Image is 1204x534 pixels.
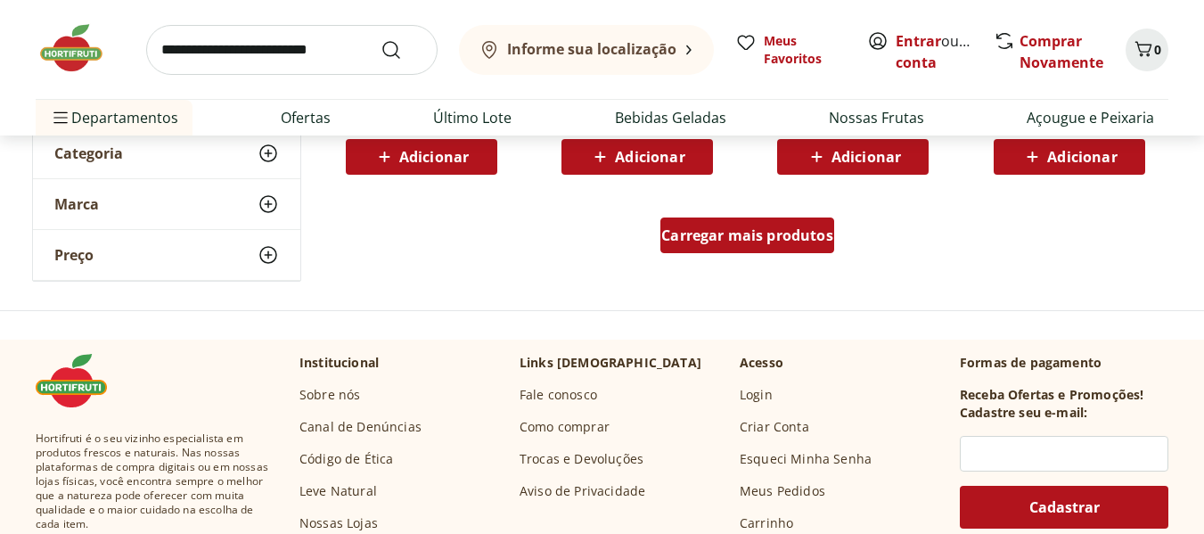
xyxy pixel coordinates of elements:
button: Adicionar [994,139,1145,175]
span: Departamentos [50,96,178,139]
span: Adicionar [615,150,684,164]
button: Adicionar [777,139,929,175]
span: 0 [1154,41,1161,58]
a: Leve Natural [299,482,377,500]
a: Criar conta [896,31,994,72]
p: Formas de pagamento [960,354,1168,372]
a: Carrinho [740,514,793,532]
p: Institucional [299,354,379,372]
a: Aviso de Privacidade [520,482,645,500]
button: Categoria [33,128,300,178]
a: Fale conosco [520,386,597,404]
h3: Cadastre seu e-mail: [960,404,1087,422]
a: Canal de Denúncias [299,418,422,436]
span: ou [896,30,975,73]
button: Adicionar [346,139,497,175]
a: Ofertas [281,107,331,128]
a: Sobre nós [299,386,360,404]
a: Nossas Frutas [829,107,924,128]
a: Esqueci Minha Senha [740,450,872,468]
span: Adicionar [1047,150,1117,164]
button: Cadastrar [960,486,1168,529]
span: Carregar mais produtos [661,228,833,242]
a: Açougue e Peixaria [1027,107,1154,128]
p: Links [DEMOGRAPHIC_DATA] [520,354,701,372]
a: Nossas Lojas [299,514,378,532]
a: Código de Ética [299,450,393,468]
a: Bebidas Geladas [615,107,726,128]
span: Cadastrar [1029,500,1100,514]
span: Adicionar [831,150,901,164]
button: Menu [50,96,71,139]
a: Meus Favoritos [735,32,846,68]
a: Meus Pedidos [740,482,825,500]
span: Marca [54,195,99,213]
a: Carregar mais produtos [660,218,834,260]
button: Adicionar [561,139,713,175]
a: Como comprar [520,418,610,436]
a: Login [740,386,773,404]
button: Submit Search [381,39,423,61]
button: Informe sua localização [459,25,714,75]
h3: Receba Ofertas e Promoções! [960,386,1143,404]
button: Preço [33,230,300,280]
button: Carrinho [1126,29,1168,71]
span: Meus Favoritos [764,32,846,68]
p: Acesso [740,354,783,372]
a: Criar Conta [740,418,809,436]
img: Hortifruti [36,354,125,407]
a: Último Lote [433,107,512,128]
a: Entrar [896,31,941,51]
input: search [146,25,438,75]
button: Marca [33,179,300,229]
span: Hortifruti é o seu vizinho especialista em produtos frescos e naturais. Nas nossas plataformas de... [36,431,271,531]
span: Preço [54,246,94,264]
span: Categoria [54,144,123,162]
a: Trocas e Devoluções [520,450,643,468]
span: Adicionar [399,150,469,164]
b: Informe sua localização [507,39,676,59]
a: Comprar Novamente [1020,31,1103,72]
img: Hortifruti [36,21,125,75]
